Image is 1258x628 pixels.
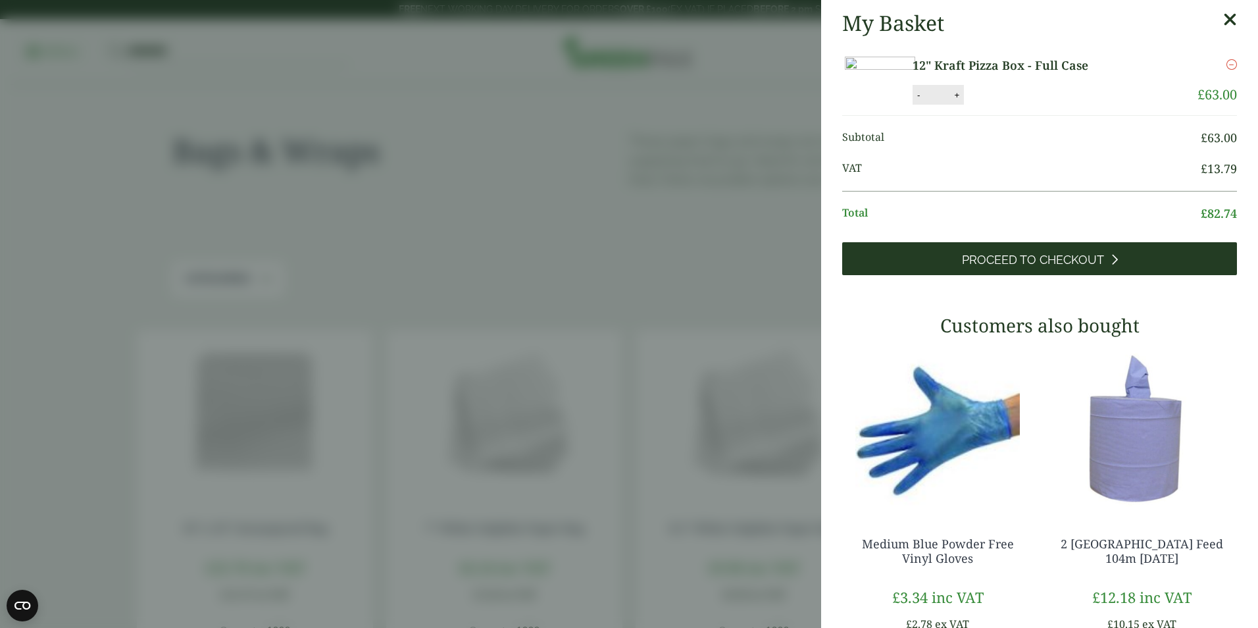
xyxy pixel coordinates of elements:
[842,205,1201,222] span: Total
[1197,86,1205,103] span: £
[842,160,1201,178] span: VAT
[913,90,924,101] button: -
[932,587,984,607] span: inc VAT
[1046,346,1237,511] img: 3630017-2-Ply-Blue-Centre-Feed-104m
[1197,86,1237,103] bdi: 63.00
[892,587,928,607] bdi: 3.34
[1092,587,1100,607] span: £
[962,253,1104,267] span: Proceed to Checkout
[1140,587,1192,607] span: inc VAT
[1201,205,1237,221] bdi: 82.74
[892,587,900,607] span: £
[842,346,1033,511] img: 4130015J-Blue-Vinyl-Powder-Free-Gloves-Medium
[1201,130,1237,145] bdi: 63.00
[950,90,963,101] button: +
[1061,536,1223,566] a: 2 [GEOGRAPHIC_DATA] Feed 104m [DATE]
[842,11,944,36] h2: My Basket
[1226,57,1237,72] a: Remove this item
[1201,161,1207,176] span: £
[1201,205,1207,221] span: £
[842,129,1201,147] span: Subtotal
[842,242,1237,275] a: Proceed to Checkout
[1201,161,1237,176] bdi: 13.79
[842,315,1237,337] h3: Customers also bought
[913,57,1143,74] a: 12" Kraft Pizza Box - Full Case
[1201,130,1207,145] span: £
[862,536,1014,566] a: Medium Blue Powder Free Vinyl Gloves
[1092,587,1136,607] bdi: 12.18
[7,590,38,621] button: Open CMP widget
